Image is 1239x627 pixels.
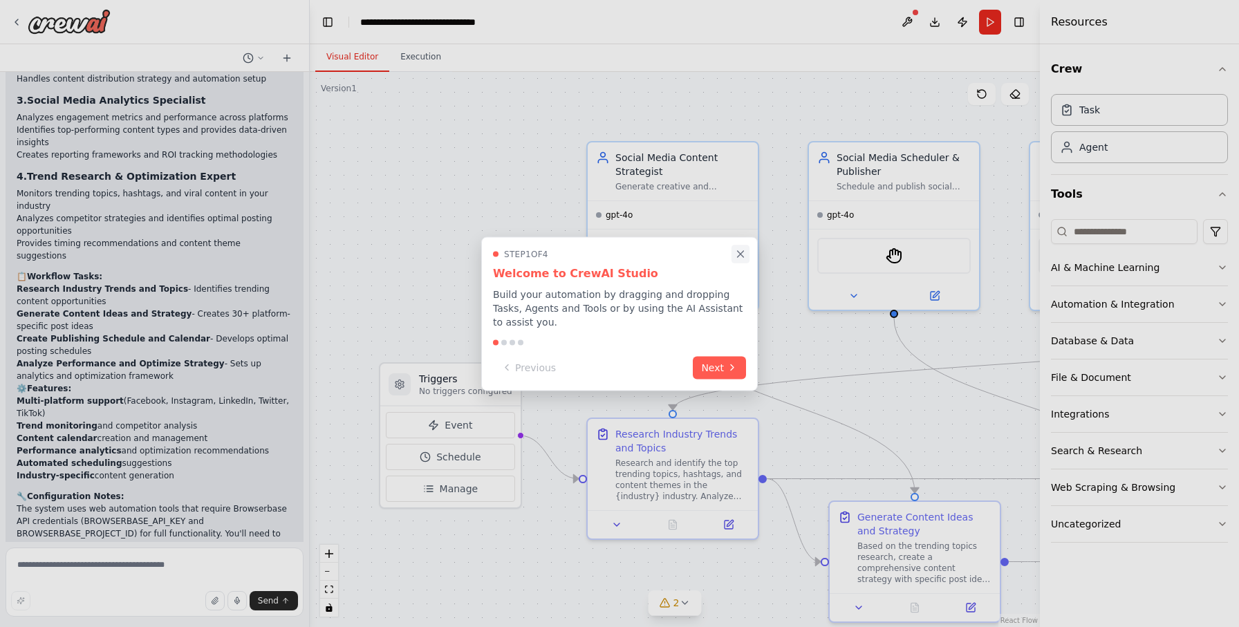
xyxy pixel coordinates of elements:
span: Step 1 of 4 [504,248,548,259]
p: Build your automation by dragging and dropping Tasks, Agents and Tools or by using the AI Assista... [493,287,746,328]
button: Close walkthrough [732,245,749,263]
button: Hide left sidebar [318,12,337,32]
h3: Welcome to CrewAI Studio [493,265,746,281]
button: Previous [493,356,564,379]
button: Next [693,356,746,379]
